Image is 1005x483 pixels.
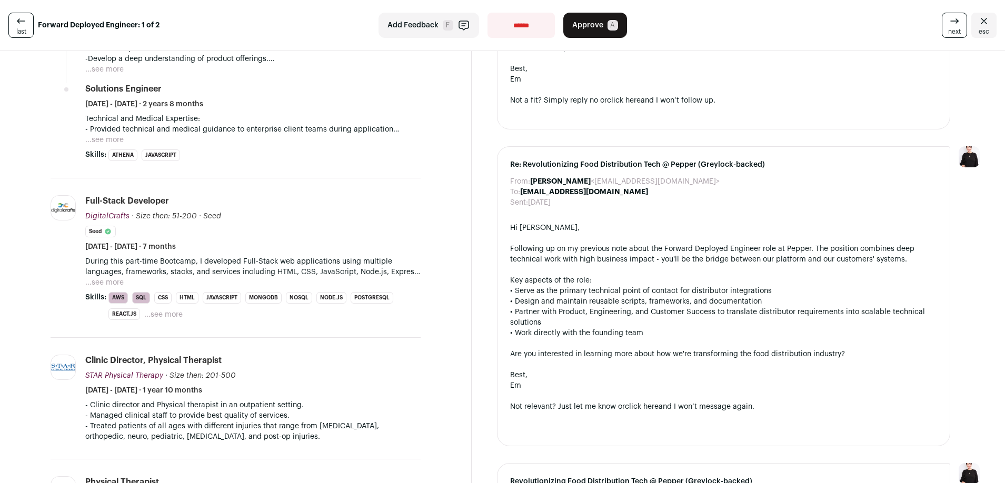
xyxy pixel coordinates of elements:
div: Best, [510,370,937,380]
span: · Size then: 201-500 [165,372,236,379]
dt: From: [510,176,530,187]
div: • Partner with Product, Engineering, and Customer Success to translate distributor requirements i... [510,307,937,328]
div: Clinic Director, Physical Therapist [85,355,222,366]
img: 880b0db0689d656ecc5204127ee3e32726715f5bb2041651e73e7ac4ae83b788.png [51,203,75,213]
div: Are you interested in learning more about how we're transforming the food distribution industry? [510,349,937,359]
div: Solutions Engineer [85,83,162,95]
a: click here [607,97,641,104]
div: Em [510,74,937,85]
span: A [608,20,618,31]
li: JavaScript [203,292,241,304]
a: next [942,13,967,38]
li: Seed [85,226,116,237]
button: ...see more [85,135,124,145]
span: Add Feedback [387,20,439,31]
span: · [199,211,201,222]
dd: [DATE] [528,197,551,208]
span: Re: Revolutionizing Food Distribution Tech @ Pepper (Greylock-backed) [510,159,937,170]
div: Full-stack Developer [85,195,169,207]
span: Skills: [85,292,106,303]
dt: Sent: [510,197,528,208]
a: click here [625,403,659,410]
a: Close [971,13,997,38]
div: Not a fit? Simply reply no or and I won’t follow up. [510,95,937,106]
button: Add Feedback F [379,13,479,38]
button: Approve A [563,13,627,38]
div: • Serve as the primary technical point of contact for distributor integrations [510,286,937,296]
span: Seed [203,213,221,220]
span: F [443,20,453,31]
button: ...see more [85,277,124,288]
div: Hi [PERSON_NAME], [510,223,937,233]
div: • Work directly with the founding team [510,328,937,338]
strong: Forward Deployed Engineer: 1 of 2 [38,20,160,31]
p: - Treated patients of all ages with different injuries that range from [MEDICAL_DATA], orthopedic... [85,421,421,442]
li: React.js [108,308,140,320]
a: last [8,13,34,38]
li: NoSQL [286,292,312,304]
div: Not relevant? Just let me know or and I won’t message again. [510,401,937,412]
p: During this part-time Bootcamp, I developed Full-Stack web applications using multiple languages,... [85,256,421,277]
p: - Provided technical and medical guidance to enterprise client teams during application implement... [85,124,421,135]
div: Following up on my previous note about the Forward Deployed Engineer role at Pepper. The position... [510,244,937,265]
p: Technical and Medical Expertise: [85,114,421,124]
li: JavaScript [142,149,180,161]
span: next [948,27,961,36]
span: [DATE] - [DATE] · 2 years 8 months [85,99,203,109]
div: Key aspects of the role: [510,275,937,286]
li: MongoDB [245,292,282,304]
span: · Size then: 51-200 [132,213,197,220]
span: last [16,27,26,36]
p: - Managed clinical staff to provide best quality of services. [85,410,421,421]
button: ...see more [144,309,183,320]
span: Approve [572,20,603,31]
span: STAR Physical Therapy [85,372,163,379]
li: PostgreSQL [351,292,393,304]
b: [PERSON_NAME] [530,178,591,185]
dd: <[EMAIL_ADDRESS][DOMAIN_NAME]> [530,176,720,187]
li: Athena [108,149,137,161]
p: - Clinic director and Physical therapist in an outpatient setting. [85,400,421,410]
img: 3d5da3f5587b19cdb6949c9ce553c7cee8027d4984aecf30c72e3b2bfede379d.png [51,364,75,371]
span: Skills: [85,149,106,160]
li: AWS [108,292,128,304]
li: HTML [176,292,198,304]
span: [DATE] - [DATE] · 1 year 10 months [85,385,202,396]
button: ...see more [85,64,124,75]
span: [DATE] - [DATE] · 7 months [85,241,176,252]
div: Em [510,380,937,391]
span: esc [979,27,989,36]
b: [EMAIL_ADDRESS][DOMAIN_NAME] [520,188,648,196]
li: SQL [132,292,150,304]
p: Technical Expertise: -Develop a deep understanding of product offerings. -Articulate the technica... [85,43,421,64]
div: • Design and maintain reusable scripts, frameworks, and documentation [510,296,937,307]
div: Best, [510,64,937,74]
span: DigitalCrafts [85,213,130,220]
dt: To: [510,187,520,197]
img: 9240684-medium_jpg [959,146,980,167]
li: Node.js [316,292,346,304]
li: CSS [154,292,172,304]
